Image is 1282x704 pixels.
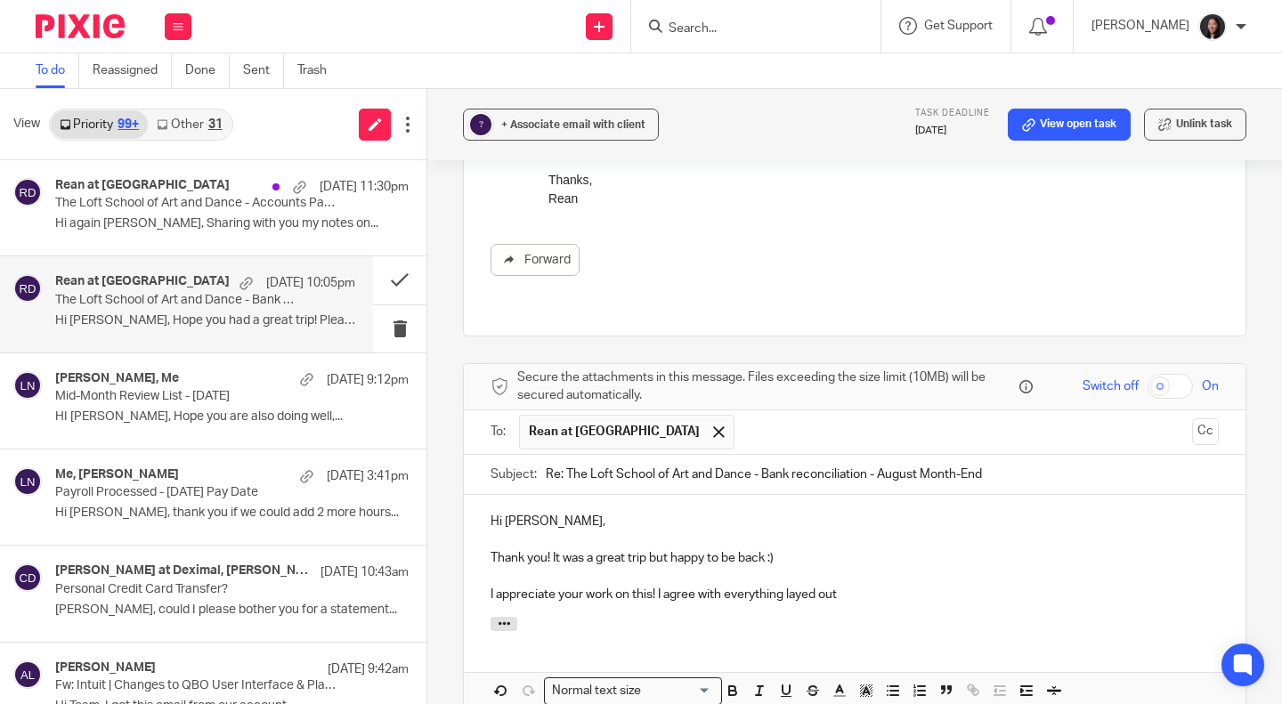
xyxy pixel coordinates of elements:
div: 31 [208,118,223,131]
strong: reconciled as of [DATE] [204,147,342,161]
span: Secure the attachments in this message. Files exceeding the size limit (10MB) will be secured aut... [517,368,1015,405]
button: Cc [1192,418,1219,445]
img: svg%3E [13,371,42,400]
em: Jackrabbit Payments Clearing [345,545,521,559]
p: [PERSON_NAME] [1091,17,1189,35]
img: svg%3E [13,563,42,592]
em: Uncategorized expense [141,364,279,378]
h4: [PERSON_NAME] [55,660,156,676]
span: + Associate email with client [501,119,645,130]
em: Dues and Subscription [129,653,264,668]
p: Thank you! It was a great trip but happy to be back :) [491,549,1219,567]
input: Search [667,21,827,37]
p: [DATE] 10:43am [320,563,409,581]
img: svg%3E [13,274,42,303]
button: ? + Associate email with client [463,109,659,141]
p: HI [PERSON_NAME], Hope you are also doing well,... [55,409,409,425]
p: [DATE] 9:42am [328,660,409,678]
a: Done [185,53,230,88]
span: Rean at [GEOGRAPHIC_DATA] [529,423,700,441]
img: Lili%20square.jpg [1198,12,1227,41]
a: Other31 [148,110,231,139]
a: Priority99+ [51,110,148,139]
span: Switch off [1083,377,1139,395]
input: Search for option [647,682,711,700]
a: Reassigned [93,53,172,88]
a: To do [36,53,79,88]
p: Payroll Processed - [DATE] Pay Date [55,485,338,500]
a: Sent [243,53,284,88]
em: Dues and Subscription [122,635,256,650]
p: [DATE] 11:30pm [320,178,409,196]
img: svg%3E [13,467,42,496]
p: FED Govt Loan (CEBA Loan) - [36,145,670,163]
p: Hi [PERSON_NAME], thank you if we could add 2 more hours... [55,506,409,521]
img: Pixie [36,14,125,38]
p: [DATE] 3:41pm [327,467,409,485]
label: To: [491,423,510,441]
p: Fw: Intuit | Changes to QBO User Interface & Platform Launch [55,678,338,693]
span: Task deadline [915,109,990,117]
em: Uncategorized expense [141,328,279,342]
p: The Loft School of Art and Dance - Accounts Payable Review up to [DATE] [55,196,338,211]
button: Unlink task [1144,109,1246,141]
p: Mid-Month Review List - [DATE] [55,389,338,404]
span: View [13,115,40,134]
a: Trash [297,53,340,88]
em: Jackrabbit Payments Clearing [225,418,402,433]
h4: Rean at [GEOGRAPHIC_DATA] [55,178,230,193]
h4: Me, [PERSON_NAME] [55,467,179,482]
p: [DATE] 10:05pm [266,274,355,292]
p: Scotiabank Checking - [36,72,670,90]
p: [DATE] 9:12pm [327,371,409,389]
label: Subject: [491,465,537,483]
p: I appreciate your work on this! I agree with everything layed out [491,586,1219,603]
em: Jackrabbit Payments Clearing [179,509,355,523]
em: Jackrabbit Payments Clearing [345,490,521,505]
em: Uncategorized expense [141,310,279,324]
p: Hi [PERSON_NAME], [491,513,1219,530]
span: Get Support [924,20,993,32]
span: Normal text size [548,682,645,700]
em: Gas/Fuel [120,346,173,360]
p: [PERSON_NAME], could I please bother you for a statement... [55,603,409,618]
h4: [PERSON_NAME] at Deximal, [PERSON_NAME] [55,563,312,579]
h4: [PERSON_NAME], Me [55,371,179,386]
h4: Rean at [GEOGRAPHIC_DATA] [55,274,230,289]
img: svg%3E [13,660,42,689]
strong: reconciled as of [DATE] (August statement is available) - Please see notes below. [159,74,635,88]
p: Hi again [PERSON_NAME], Sharing with you my notes on... [55,216,409,231]
strong: reconciled as of [DATE] (August statement is available) - There's 1 reconciling item in which a p... [36,93,639,143]
a: View open task [1008,109,1131,141]
em: Dues and Subscription [122,672,256,686]
em: Uncategorized expense [141,401,279,415]
a: Forward [491,244,580,276]
p: Scotia Gold Visa - [36,91,670,145]
p: The Loft School of Art and Dance - Bank reconciliation - August Month-End [55,293,296,308]
div: ? [470,114,491,135]
span: On [1202,377,1219,395]
p: [DATE] [915,124,990,138]
em: Summer Cam Supplies [141,382,275,396]
p: Hi [PERSON_NAME], Hope you had a great trip! Please... [55,313,355,328]
em: Jackrabbit Payments Clearing [260,527,436,541]
div: 99+ [118,118,139,131]
em: Jackrabbit Payments Clearing [232,436,409,450]
em: Dues and Subscription [122,690,256,704]
img: svg%3E [13,178,42,206]
p: Personal Credit Card Transfer? [55,582,338,597]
